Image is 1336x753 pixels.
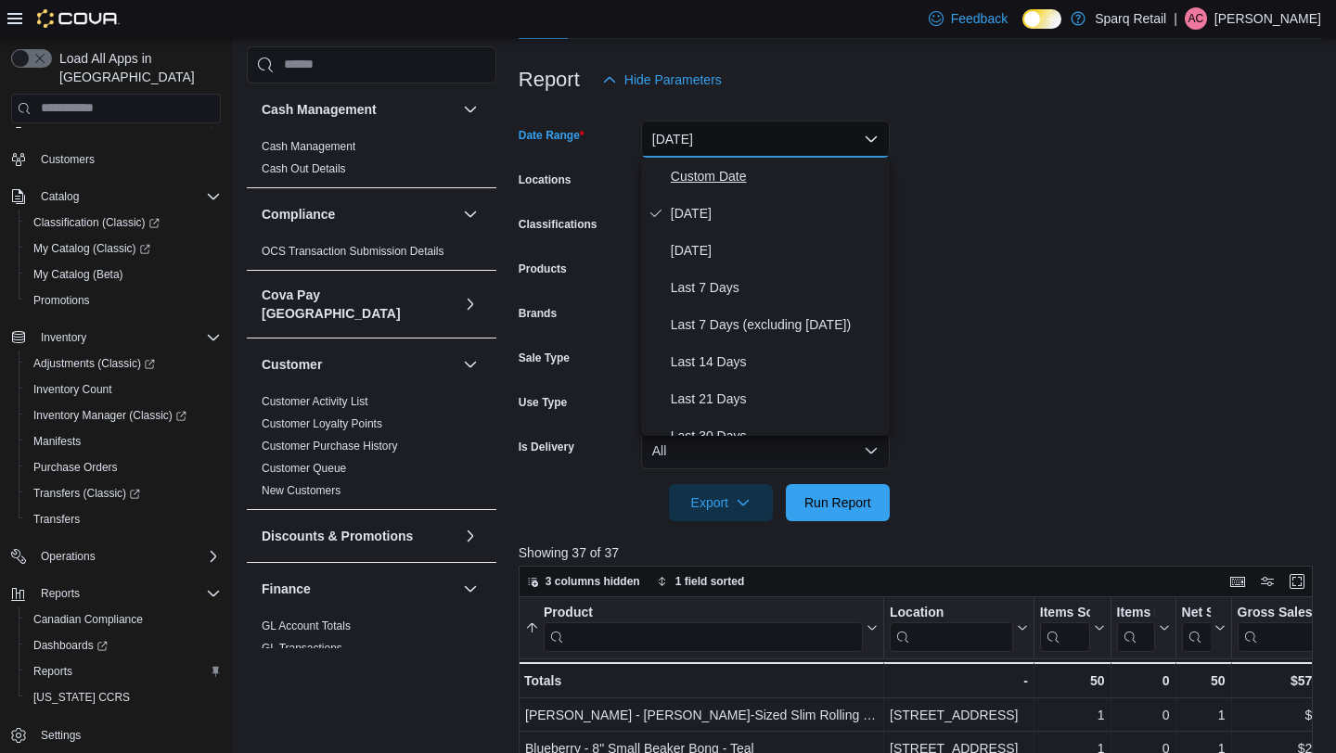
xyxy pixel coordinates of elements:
[680,484,762,521] span: Export
[519,217,597,232] label: Classifications
[262,286,456,323] button: Cova Pay [GEOGRAPHIC_DATA]
[262,642,342,655] a: GL Transactions
[1188,7,1204,30] span: AC
[26,430,221,453] span: Manifests
[519,395,567,410] label: Use Type
[544,604,863,651] div: Product
[4,325,228,351] button: Inventory
[890,604,1028,651] button: Location
[519,440,574,454] label: Is Delivery
[26,686,221,708] span: Washington CCRS
[33,267,123,282] span: My Catalog (Beta)
[1116,670,1169,692] div: 0
[519,172,572,187] label: Locations
[1040,604,1090,651] div: Items Sold
[33,241,150,256] span: My Catalog (Classic)
[19,428,228,454] button: Manifests
[19,376,228,402] button: Inventory Count
[33,612,143,627] span: Canadian Compliance
[1022,29,1023,30] span: Dark Mode
[262,440,398,453] a: Customer Purchase History
[890,604,1013,651] div: Location
[41,189,79,204] span: Catalog
[1181,604,1225,651] button: Net Sold
[41,586,80,601] span: Reports
[262,100,456,119] button: Cash Management
[19,658,228,684] button: Reports
[33,545,103,568] button: Operations
[262,619,351,633] span: GL Account Totals
[247,135,496,187] div: Cash Management
[19,262,228,287] button: My Catalog (Beta)
[247,615,496,667] div: Finance
[524,670,878,692] div: Totals
[1116,604,1169,651] button: Items Ref
[262,580,456,598] button: Finance
[459,98,482,121] button: Cash Management
[262,527,413,545] h3: Discounts & Promotions
[19,632,228,658] a: Dashboards
[41,330,86,345] span: Inventory
[26,482,221,504] span: Transfers (Classic)
[671,276,882,299] span: Last 7 Days
[262,439,398,453] span: Customer Purchase History
[4,146,228,172] button: Customers
[52,49,221,86] span: Load All Apps in [GEOGRAPHIC_DATA]
[459,293,482,315] button: Cova Pay [GEOGRAPHIC_DATA]
[519,351,570,365] label: Sale Type
[1181,704,1225,726] div: 1
[519,306,557,321] label: Brands
[33,148,102,171] a: Customers
[262,417,382,430] a: Customer Loyalty Points
[26,378,221,401] span: Inventory Count
[1095,7,1166,30] p: Sparq Retail
[459,525,482,547] button: Discounts & Promotions
[519,543,1321,562] p: Showing 37 of 37
[520,570,648,593] button: 3 columns hidden
[262,394,368,409] span: Customer Activity List
[26,237,221,260] span: My Catalog (Classic)
[262,205,456,223] button: Compliance
[459,353,482,376] button: Customer
[26,608,221,631] span: Canadian Compliance
[804,493,871,512] span: Run Report
[4,184,228,210] button: Catalog
[459,578,482,600] button: Finance
[19,684,228,710] button: [US_STATE] CCRS
[1040,604,1090,621] div: Items Sold
[4,581,228,606] button: Reports
[33,215,160,230] span: Classification (Classic)
[26,404,221,427] span: Inventory Manager (Classic)
[26,378,120,401] a: Inventory Count
[951,9,1008,28] span: Feedback
[544,604,863,621] div: Product
[671,202,882,224] span: [DATE]
[262,355,322,374] h3: Customer
[33,326,94,349] button: Inventory
[33,326,221,349] span: Inventory
[519,128,584,143] label: Date Range
[624,70,722,89] span: Hide Parameters
[26,289,97,312] a: Promotions
[262,140,355,153] a: Cash Management
[33,460,118,475] span: Purchase Orders
[595,61,729,98] button: Hide Parameters
[1116,604,1154,651] div: Items Ref
[671,239,882,262] span: [DATE]
[19,480,228,506] a: Transfers (Classic)
[26,430,88,453] a: Manifests
[33,486,140,501] span: Transfers (Classic)
[41,549,96,564] span: Operations
[26,508,221,530] span: Transfers
[26,608,150,631] a: Canadian Compliance
[26,634,115,657] a: Dashboards
[33,185,221,208] span: Catalog
[33,664,72,679] span: Reports
[1181,604,1210,621] div: Net Sold
[1022,9,1061,29] input: Dark Mode
[641,121,890,158] button: [DATE]
[33,512,80,527] span: Transfers
[26,660,80,683] a: Reports
[19,506,228,532] button: Transfers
